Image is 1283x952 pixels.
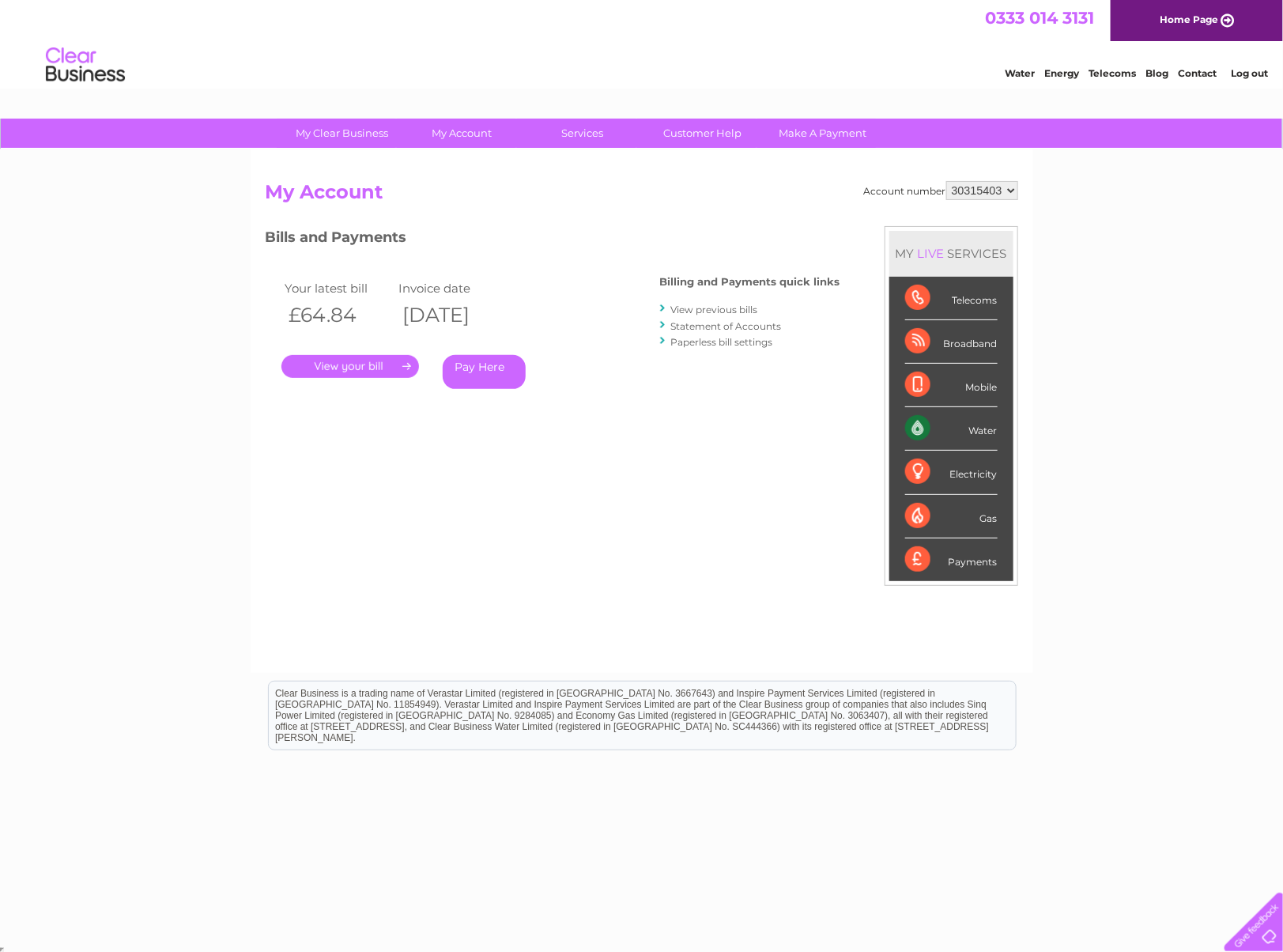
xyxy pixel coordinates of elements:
td: Your latest bill [281,278,395,299]
th: £64.84 [281,299,395,331]
img: logo.png [45,41,126,89]
div: LIVE [915,246,948,261]
a: Contact [1178,67,1217,79]
a: Blog [1145,67,1168,79]
a: Statement of Accounts [671,320,782,332]
div: Broadband [905,320,998,364]
td: Invoice date [394,278,508,299]
a: . [281,355,419,378]
a: Paperless bill settings [671,336,773,348]
a: My Clear Business [277,119,407,148]
a: Customer Help [637,119,768,148]
a: Make A Payment [757,119,888,148]
div: Payments [905,538,998,581]
div: Telecoms [905,277,998,320]
a: Water [1005,67,1035,79]
h2: My Account [266,181,1018,211]
div: Clear Business is a trading name of Verastar Limited (registered in [GEOGRAPHIC_DATA] No. 3667643... [269,9,1016,77]
th: [DATE] [394,299,508,331]
a: Pay Here [443,355,526,389]
a: View previous bills [671,304,758,315]
h3: Bills and Payments [266,226,840,254]
a: Telecoms [1089,67,1136,79]
div: Electricity [905,451,998,494]
a: Log out [1231,67,1268,79]
h4: Billing and Payments quick links [660,276,840,288]
div: Account number [864,181,1018,200]
div: Water [905,407,998,451]
a: My Account [397,119,527,148]
div: Mobile [905,364,998,407]
div: Gas [905,495,998,538]
div: MY SERVICES [889,231,1013,276]
a: 0333 014 3131 [985,8,1094,28]
a: Energy [1044,67,1079,79]
a: Services [517,119,647,148]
